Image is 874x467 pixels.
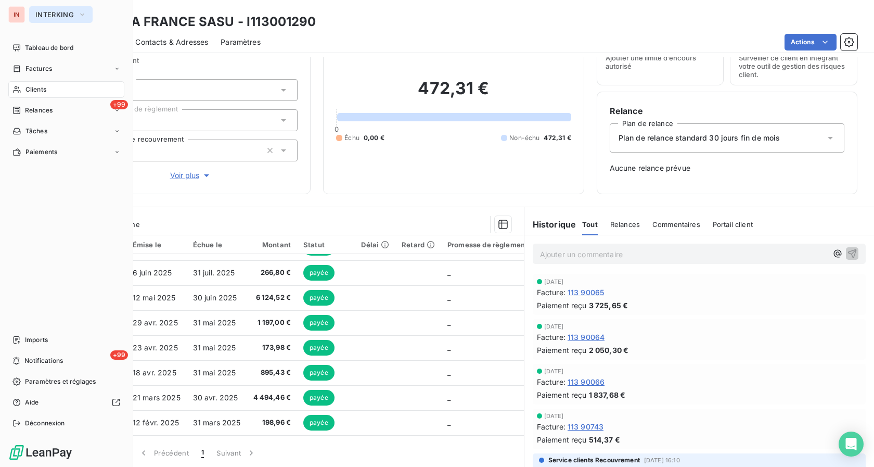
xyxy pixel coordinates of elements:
[544,279,564,285] span: [DATE]
[35,10,74,19] span: INTERKING
[133,318,178,327] span: 29 avr. 2025
[447,343,451,352] span: _
[537,421,565,432] span: Facture :
[447,241,528,249] div: Promesse de règlement
[589,434,620,445] span: 514,37 €
[25,127,47,136] span: Tâches
[303,415,335,431] span: payée
[24,356,63,365] span: Notifications
[402,241,435,249] div: Retard
[361,241,389,249] div: Délai
[589,345,629,356] span: 2 050,30 €
[195,442,210,464] button: 1
[25,419,65,428] span: Déconnexion
[25,147,57,157] span: Paiements
[303,390,335,406] span: payée
[133,268,172,277] span: 6 juin 2025
[25,85,46,94] span: Clients
[739,54,849,79] span: Surveiller ce client en intégrant votre outil de gestion des risques client.
[303,265,335,281] span: payée
[447,368,451,377] span: _
[8,394,124,411] a: Aide
[25,43,73,53] span: Tableau de bord
[210,442,263,464] button: Suivant
[135,37,208,47] span: Contacts & Adresses
[253,418,291,428] span: 198,96 €
[201,448,204,458] span: 1
[589,300,628,311] span: 3 725,65 €
[25,398,39,407] span: Aide
[253,393,291,403] span: 4 494,46 €
[303,241,349,249] div: Statut
[25,106,53,115] span: Relances
[133,241,181,249] div: Émise le
[544,133,571,143] span: 472,31 €
[713,220,753,229] span: Portail client
[447,418,451,427] span: _
[92,12,316,31] h3: CROMA FRANCE SASU - I113001290
[785,34,837,51] button: Actions
[447,293,451,302] span: _
[335,125,339,133] span: 0
[25,64,52,73] span: Factures
[193,268,235,277] span: 31 juil. 2025
[344,133,359,143] span: Échu
[8,444,73,461] img: Logo LeanPay
[303,340,335,356] span: payée
[303,315,335,331] span: payée
[84,56,298,71] span: Propriétés Client
[544,323,564,330] span: [DATE]
[303,290,335,306] span: payée
[537,434,587,445] span: Paiement reçu
[253,293,291,303] span: 6 124,52 €
[537,332,565,343] span: Facture :
[133,343,178,352] span: 23 avr. 2025
[253,343,291,353] span: 173,98 €
[25,335,48,345] span: Imports
[447,318,451,327] span: _
[110,100,128,109] span: +99
[568,421,603,432] span: 113 90743
[170,170,212,181] span: Voir plus
[133,393,181,402] span: 21 mars 2025
[253,241,291,249] div: Montant
[193,343,236,352] span: 31 mai 2025
[568,287,604,298] span: 113 90065
[84,170,298,181] button: Voir plus
[610,163,844,173] span: Aucune relance prévue
[336,78,571,109] h2: 472,31 €
[132,442,195,464] button: Précédent
[568,332,605,343] span: 113 90064
[537,376,565,387] span: Facture :
[133,368,176,377] span: 18 avr. 2025
[193,418,241,427] span: 31 mars 2025
[610,220,640,229] span: Relances
[644,457,680,463] span: [DATE] 16:10
[537,300,587,311] span: Paiement reçu
[524,218,576,231] h6: Historique
[582,220,598,229] span: Tout
[193,318,236,327] span: 31 mai 2025
[253,318,291,328] span: 1 197,00 €
[652,220,700,229] span: Commentaires
[447,393,451,402] span: _
[589,389,626,400] span: 1 837,68 €
[537,345,587,356] span: Paiement reçu
[447,268,451,277] span: _
[193,368,236,377] span: 31 mai 2025
[253,268,291,278] span: 266,80 €
[544,413,564,419] span: [DATE]
[193,293,237,302] span: 30 juin 2025
[839,432,864,457] div: Open Intercom Messenger
[303,365,335,381] span: payée
[221,37,261,47] span: Paramètres
[364,133,384,143] span: 0,00 €
[25,377,96,386] span: Paramètres et réglages
[544,368,564,374] span: [DATE]
[610,105,844,117] h6: Relance
[193,241,241,249] div: Échue le
[253,368,291,378] span: 895,43 €
[133,418,179,427] span: 12 févr. 2025
[548,456,640,465] span: Service clients Recouvrement
[537,287,565,298] span: Facture :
